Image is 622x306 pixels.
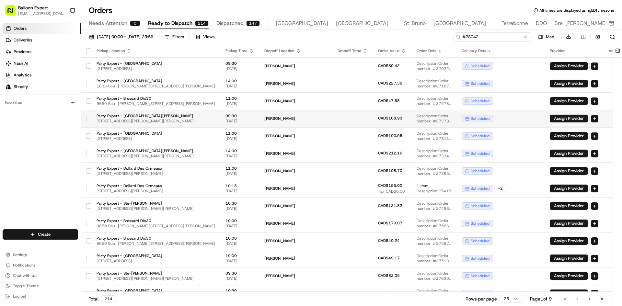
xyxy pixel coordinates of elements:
[550,237,588,245] button: Assign Provider
[225,288,254,293] span: 10:30
[225,48,254,53] div: Pickup Time
[264,238,327,244] span: [PERSON_NAME]
[264,116,327,121] span: [PERSON_NAME]
[14,49,31,55] span: Providers
[3,97,78,108] div: Favorites
[55,145,60,151] div: 💻
[225,66,254,71] span: [DATE]
[13,145,50,151] span: Knowledge Base
[471,81,490,86] span: scheduled
[454,32,531,41] input: Type to search
[14,26,27,31] span: Orders
[97,101,215,106] span: 9650 Boul. [PERSON_NAME][STREET_ADDRESS][PERSON_NAME]
[264,81,327,86] span: [PERSON_NAME]
[225,166,254,171] span: 11:00
[536,19,547,27] span: DDO
[550,255,588,262] button: Assign Provider
[264,221,327,226] span: [PERSON_NAME]
[378,290,402,296] span: CAD$152.14
[20,100,69,106] span: Wisdom [PERSON_NAME]
[195,20,209,26] div: 214
[97,236,215,241] span: Party Expert - Brossard Dix30
[148,19,192,27] span: Ready to Dispatch
[13,283,39,289] span: Toggle Theme
[97,276,215,281] span: [STREET_ADDRESS][PERSON_NAME][PERSON_NAME]
[225,236,254,241] span: 10:00
[97,34,153,40] span: [DATE] 00:00 - [DATE] 23:59
[471,273,490,278] span: scheduled
[417,96,451,106] span: Description: Order number: #27273 for [PERSON_NAME]
[471,63,490,69] span: scheduled
[417,48,451,53] div: Order Details
[3,271,78,280] button: Chat with us!
[6,26,118,36] p: Welcome 👋
[6,62,18,74] img: 1736555255976-a54dd68f-1ca7-489b-9aae-adbdc363a1c4
[110,64,118,72] button: Start new chat
[54,118,56,123] span: •
[264,151,327,156] span: [PERSON_NAME]
[74,100,87,106] span: [DATE]
[14,72,31,78] span: Analytics
[97,253,215,258] span: Party Expert - [GEOGRAPHIC_DATA]
[550,132,588,140] button: Assign Provider
[89,295,116,302] div: Total
[3,261,78,270] button: Notifications
[417,188,451,194] span: Description: 27418
[550,220,588,227] button: Assign Provider
[417,271,451,281] span: Description: Order number: #27630 for [PERSON_NAME]
[97,84,215,89] span: 1633 Boul. [PERSON_NAME][STREET_ADDRESS][PERSON_NAME]
[225,61,254,66] span: 09:30
[97,258,215,264] span: [STREET_ADDRESS]
[86,32,156,41] button: [DATE] 00:00 - [DATE] 23:59
[3,281,78,290] button: Toggle Theme
[162,32,187,41] button: Filters
[264,133,327,139] span: [PERSON_NAME]
[471,151,490,156] span: scheduled
[225,258,254,264] span: [DATE]
[471,186,490,191] span: scheduled
[100,83,118,91] button: See all
[97,206,215,211] span: [STREET_ADDRESS][PERSON_NAME][PERSON_NAME]
[264,98,327,104] span: [PERSON_NAME]
[264,48,327,53] div: Dropoff Location
[6,6,19,19] img: Nash
[471,98,490,104] span: scheduled
[550,289,588,297] button: Assign Provider
[14,37,32,43] span: Deliveries
[225,96,254,101] span: 11:00
[225,183,254,188] span: 10:15
[264,63,327,69] span: [PERSON_NAME]
[70,100,73,106] span: •
[264,168,327,174] span: [PERSON_NAME]
[97,188,215,194] span: [STREET_ADDRESS][PERSON_NAME]
[225,188,254,194] span: [DATE]
[466,296,497,302] p: Rows per page
[225,271,254,276] span: 09:30
[225,148,254,153] span: 14:00
[417,131,451,141] span: Description: Order number: #27311 for [PERSON_NAME]
[6,94,17,107] img: Wisdom Oko
[555,19,607,27] span: Ste-[PERSON_NAME]
[172,34,184,40] div: Filters
[3,70,81,80] a: Analytics
[18,11,64,16] button: [EMAIL_ADDRESS][DOMAIN_NAME]
[3,35,81,45] a: Deliveries
[13,118,18,123] img: 1736555255976-a54dd68f-1ca7-489b-9aae-adbdc363a1c4
[462,48,539,53] div: Delivery Details
[225,113,254,119] span: 09:30
[378,116,402,121] span: CAD$108.93
[14,62,25,74] img: 8571987876998_91fb9ceb93ad5c398215_72.jpg
[225,153,254,159] span: [DATE]
[6,145,12,151] div: 📗
[378,81,402,86] span: CAD$227.36
[378,151,402,156] span: CAD$212.16
[471,203,490,209] span: scheduled
[97,201,215,206] span: Party Expert - Ste-[PERSON_NAME]
[97,131,215,136] span: Party Expert - [GEOGRAPHIC_DATA]
[18,5,48,11] span: Balloon Expert
[417,166,451,176] span: Description: Order number: #27395 for [PERSON_NAME]
[378,168,402,173] span: CAD$108.70
[417,218,451,229] span: Description: Order number: #27586 for [PERSON_NAME]
[97,96,215,101] span: Party Expert - Brossard Dix30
